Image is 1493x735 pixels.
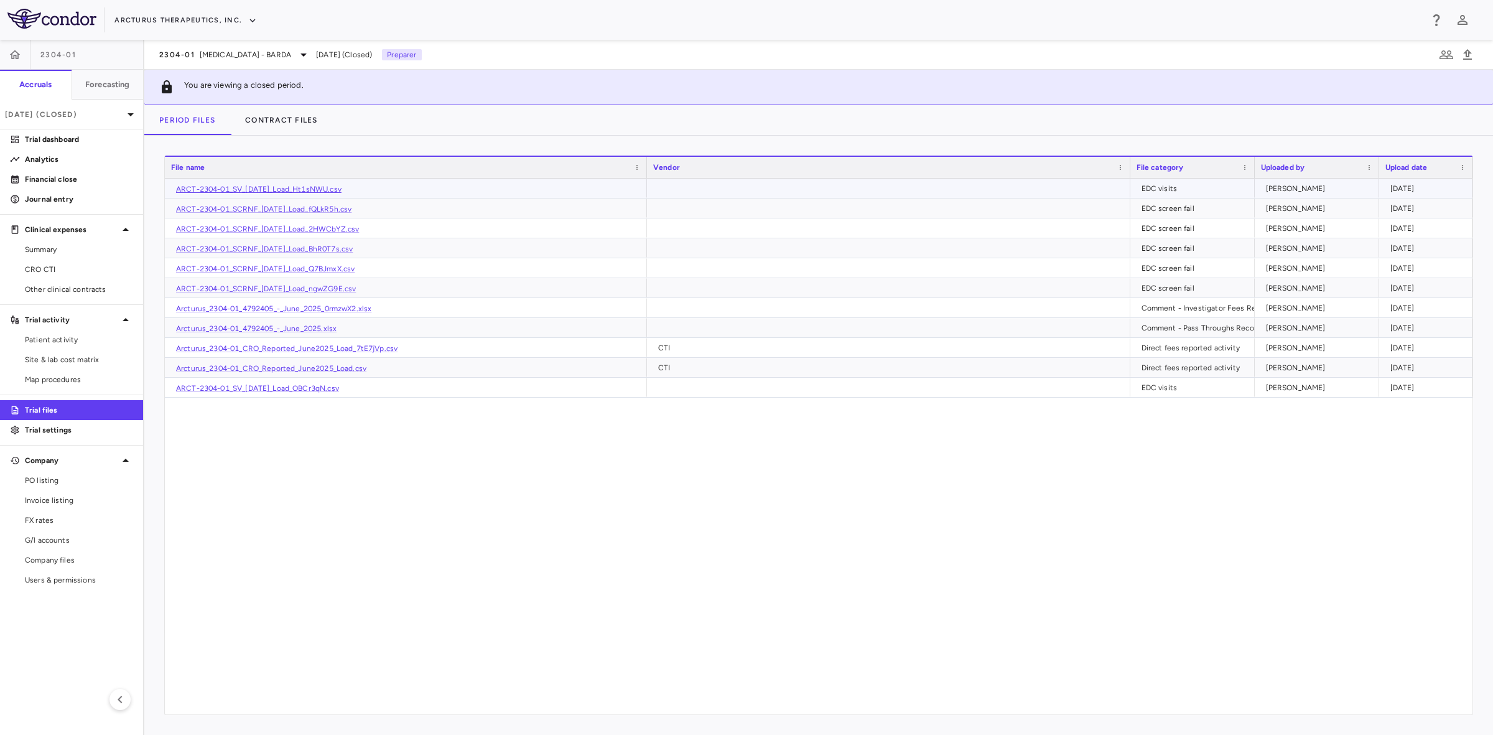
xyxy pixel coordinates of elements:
a: ARCT-2304-01_SV_[DATE]_Load_OBCr3qN.csv [176,384,339,393]
span: Site & lab cost matrix [25,354,133,365]
div: [DATE] [1390,278,1466,298]
span: File category [1137,163,1184,172]
p: Trial settings [25,424,133,436]
span: Summary [25,244,133,255]
p: Trial activity [25,314,118,325]
div: [DATE] [1390,338,1466,358]
div: [PERSON_NAME] [1266,218,1373,238]
div: [PERSON_NAME] [1266,298,1373,318]
a: ARCT-2304-01_SCRNF_[DATE]_Load_fQLkR5h.csv [176,205,351,213]
div: [DATE] [1390,258,1466,278]
div: CTI [658,358,1124,378]
h6: Accruals [19,79,52,90]
span: Users & permissions [25,574,133,586]
span: Map procedures [25,374,133,385]
a: ARCT-2304-01_SCRNF_[DATE]_Load_2HWCbYZ.csv [176,225,359,233]
p: Analytics [25,154,133,165]
span: FX rates [25,515,133,526]
div: [PERSON_NAME] [1266,238,1373,258]
div: [PERSON_NAME] [1266,338,1373,358]
div: EDC screen fail [1142,238,1249,258]
span: Other clinical contracts [25,284,133,295]
div: [DATE] [1390,199,1466,218]
a: ARCT-2304-01_SCRNF_[DATE]_Load_Q7BJmxX.csv [176,265,355,273]
a: Arcturus_2304-01_CRO_Reported_June2025_Load_7tE7jVp.csv [176,344,398,353]
span: File name [171,163,205,172]
span: CRO CTI [25,264,133,275]
div: Direct fees reported activity [1142,338,1249,358]
div: EDC screen fail [1142,218,1249,238]
div: EDC screen fail [1142,199,1249,218]
div: [DATE] [1390,378,1466,398]
a: Arcturus_2304-01_4792405_-_June_2025.xlsx [176,324,337,333]
span: Company files [25,555,133,566]
h6: Forecasting [85,79,130,90]
div: [DATE] [1390,179,1466,199]
div: [PERSON_NAME] [1266,179,1373,199]
a: Arcturus_2304-01_4792405_-_June_2025_0rmzwX2.xlsx [176,304,371,313]
span: Vendor [653,163,680,172]
p: Preparer [382,49,421,60]
div: [PERSON_NAME] [1266,318,1373,338]
div: [PERSON_NAME] [1266,378,1373,398]
div: [DATE] [1390,358,1466,378]
div: [DATE] [1390,218,1466,238]
div: [PERSON_NAME] [1266,258,1373,278]
a: Arcturus_2304-01_CRO_Reported_June2025_Load.csv [176,364,366,373]
div: Comment - Investigator Fees Recon [1142,298,1269,318]
span: PO listing [25,475,133,486]
span: Uploaded by [1261,163,1305,172]
div: [DATE] [1390,238,1466,258]
span: 2304-01 [40,50,76,60]
a: ARCT-2304-01_SCRNF_[DATE]_Load_BhR0T7s.csv [176,245,353,253]
p: Journal entry [25,194,133,205]
span: 2304-01 [159,50,195,60]
p: Trial dashboard [25,134,133,145]
div: EDC screen fail [1142,278,1249,298]
div: EDC screen fail [1142,258,1249,278]
div: Direct fees reported activity [1142,358,1249,378]
span: [MEDICAL_DATA] - BARDA [200,49,291,60]
p: Financial close [25,174,133,185]
div: [DATE] [1390,298,1466,318]
span: Invoice listing [25,495,133,506]
span: G/l accounts [25,535,133,546]
a: ARCT-2304-01_SCRNF_[DATE]_Load_ngwZG9E.csv [176,284,356,293]
p: Company [25,455,118,466]
div: EDC visits [1142,378,1249,398]
button: Period Files [144,105,230,135]
p: Trial files [25,405,133,416]
button: Arcturus Therapeutics, Inc. [114,11,257,30]
button: Contract Files [230,105,333,135]
img: logo-full-BYUhSk78.svg [7,9,96,29]
div: [DATE] [1390,318,1466,338]
div: [PERSON_NAME] [1266,199,1373,218]
div: CTI [658,338,1124,358]
p: [DATE] (Closed) [5,109,123,120]
div: Comment - Pass Throughs Recon [1142,318,1258,338]
p: Clinical expenses [25,224,118,235]
div: [PERSON_NAME] [1266,278,1373,298]
div: [PERSON_NAME] [1266,358,1373,378]
p: You are viewing a closed period. [184,80,304,95]
span: Patient activity [25,334,133,345]
span: [DATE] (Closed) [316,49,372,60]
div: EDC visits [1142,179,1249,199]
span: Upload date [1385,163,1428,172]
a: ARCT-2304-01_SV_[DATE]_Load_Ht1sNWU.csv [176,185,342,194]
